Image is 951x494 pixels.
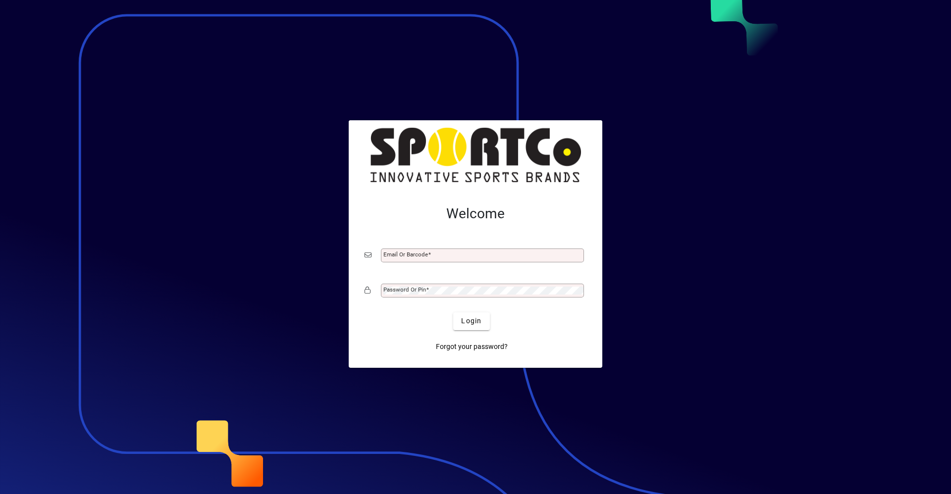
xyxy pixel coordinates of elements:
[365,205,586,222] h2: Welcome
[383,286,426,293] mat-label: Password or Pin
[436,342,508,352] span: Forgot your password?
[432,338,512,356] a: Forgot your password?
[453,312,489,330] button: Login
[383,251,428,258] mat-label: Email or Barcode
[461,316,481,326] span: Login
